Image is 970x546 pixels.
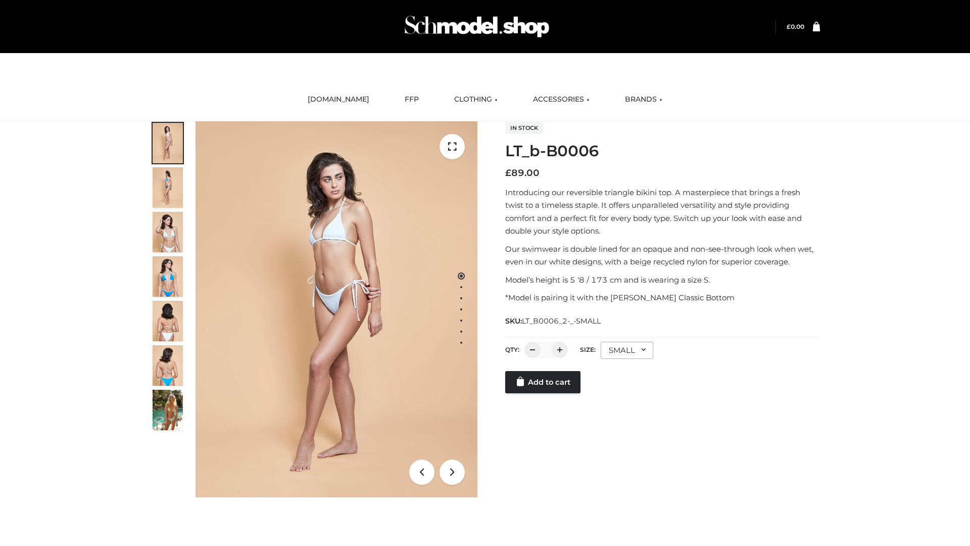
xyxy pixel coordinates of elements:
p: *Model is pairing it with the [PERSON_NAME] Classic Bottom [505,291,820,304]
bdi: 89.00 [505,167,540,178]
img: ArielClassicBikiniTop_CloudNine_AzureSky_OW114ECO_1-scaled.jpg [153,123,183,163]
span: LT_B0006_2-_-SMALL [522,316,601,326]
label: QTY: [505,346,519,353]
a: £0.00 [787,23,804,30]
div: SMALL [601,342,653,359]
bdi: 0.00 [787,23,804,30]
p: Introducing our reversible triangle bikini top. A masterpiece that brings a fresh twist to a time... [505,186,820,238]
span: In stock [505,122,543,134]
span: £ [787,23,791,30]
a: Add to cart [505,371,580,393]
p: Model’s height is 5 ‘8 / 173 cm and is wearing a size S. [505,274,820,287]
span: £ [505,167,511,178]
img: ArielClassicBikiniTop_CloudNine_AzureSky_OW114ECO_2-scaled.jpg [153,167,183,208]
a: [DOMAIN_NAME] [300,88,377,111]
img: Schmodel Admin 964 [401,7,553,47]
img: ArielClassicBikiniTop_CloudNine_AzureSky_OW114ECO_8-scaled.jpg [153,345,183,386]
img: ArielClassicBikiniTop_CloudNine_AzureSky_OW114ECO_4-scaled.jpg [153,256,183,297]
a: BRANDS [617,88,670,111]
a: ACCESSORIES [525,88,597,111]
img: ArielClassicBikiniTop_CloudNine_AzureSky_OW114ECO_7-scaled.jpg [153,301,183,341]
img: Arieltop_CloudNine_AzureSky2.jpg [153,390,183,430]
label: Size: [580,346,596,353]
h1: LT_b-B0006 [505,142,820,160]
p: Our swimwear is double lined for an opaque and non-see-through look when wet, even in our white d... [505,243,820,268]
img: ArielClassicBikiniTop_CloudNine_AzureSky_OW114ECO_1 [196,121,477,497]
a: CLOTHING [447,88,505,111]
img: ArielClassicBikiniTop_CloudNine_AzureSky_OW114ECO_3-scaled.jpg [153,212,183,252]
a: FFP [397,88,426,111]
span: SKU: [505,315,602,327]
